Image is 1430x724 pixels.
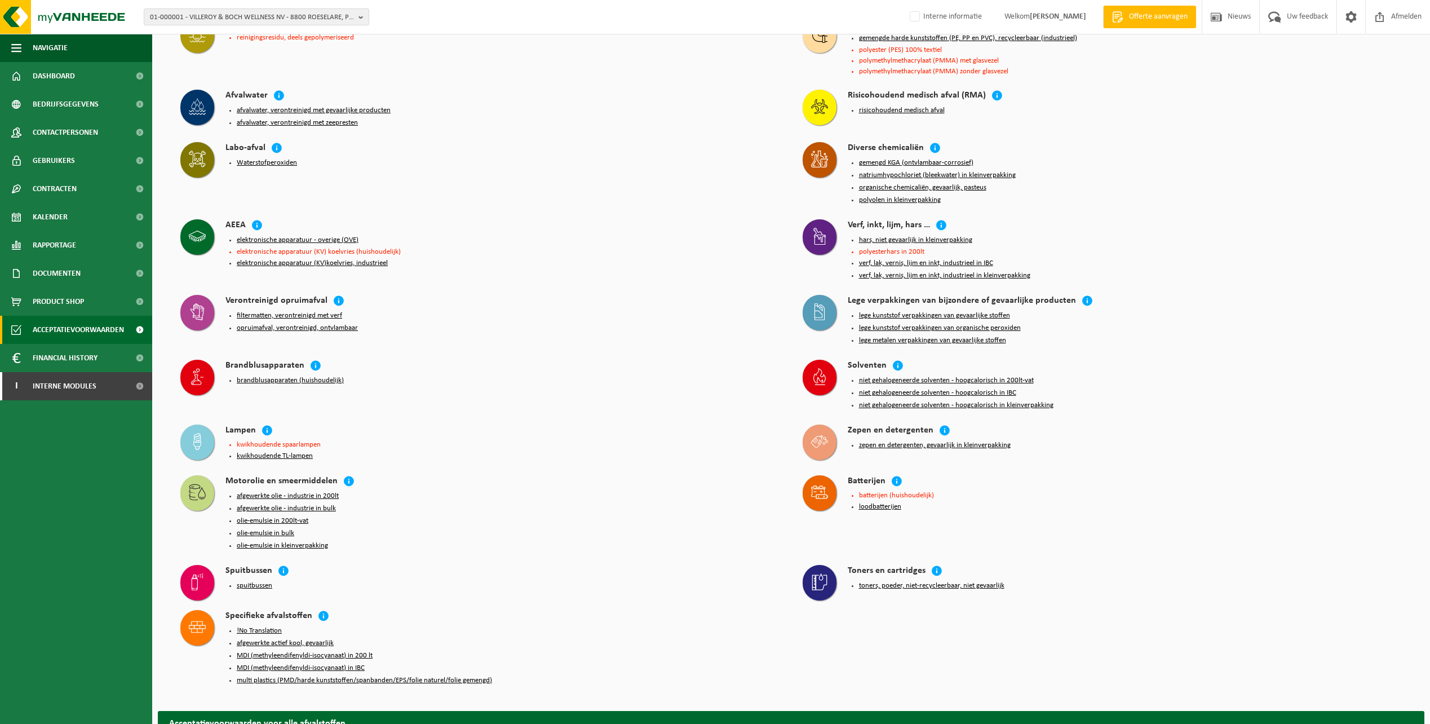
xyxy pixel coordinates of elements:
button: Waterstofperoxiden [237,158,297,167]
button: zepen en detergenten, gevaarlijk in kleinverpakking [859,441,1011,450]
h4: Motorolie en smeermiddelen [225,475,338,488]
h4: Brandblusapparaten [225,360,304,373]
button: polyolen in kleinverpakking [859,196,941,205]
span: Gebruikers [33,147,75,175]
span: Contracten [33,175,77,203]
button: elektronische apparatuur (KV)koelvries, industrieel [237,259,388,268]
h4: Spuitbussen [225,565,272,578]
button: brandblusapparaten (huishoudelijk) [237,376,344,385]
button: MDI (methyleendifenyldi-isocyanaat) in 200 lt [237,651,373,660]
button: gemengd KGA (ontvlambaar-corrosief) [859,158,973,167]
button: organische chemicaliën, gevaarlijk, pasteus [859,183,986,192]
button: verf, lak, vernis, lijm en inkt, industrieel in kleinverpakking [859,271,1030,280]
h4: Verontreinigd opruimafval [225,295,327,308]
button: olie-emulsie in bulk [237,529,294,538]
button: hars, niet gevaarlijk in kleinverpakking [859,236,972,245]
span: Contactpersonen [33,118,98,147]
strong: [PERSON_NAME] [1030,12,1086,21]
a: Offerte aanvragen [1103,6,1196,28]
button: afgewerkte olie - industrie in bulk [237,504,336,513]
h4: Toners en cartridges [848,565,926,578]
button: MDI (methyleendifenyldi-isocyanaat) in IBC [237,664,365,673]
button: lege metalen verpakkingen van gevaarlijke stoffen [859,336,1006,345]
li: elektronische apparatuur (KV) koelvries (huishoudelijk) [237,248,780,255]
button: niet gehalogeneerde solventen - hoogcalorisch in 200lt-vat [859,376,1034,385]
span: Interne modules [33,372,96,400]
h4: Solventen [848,360,887,373]
li: batterijen (huishoudelijk) [859,492,1402,499]
button: !No Translation [237,626,282,635]
h4: Lampen [225,425,256,438]
h4: Diverse chemicaliën [848,142,924,155]
h4: Labo-afval [225,142,265,155]
span: Dashboard [33,62,75,90]
h4: AEEA [225,219,246,232]
span: Offerte aanvragen [1126,11,1190,23]
span: Product Shop [33,288,84,316]
li: polymethylmethacrylaat (PMMA) zonder glasvezel [859,68,1402,75]
button: afgewerkte actief kool, gevaarlijk [237,639,334,648]
li: reinigingsresidu, deels gepolymeriseerd [237,34,780,41]
span: Acceptatievoorwaarden [33,316,124,344]
h4: Afvalwater [225,90,268,103]
h4: Lege verpakkingen van bijzondere of gevaarlijke producten [848,295,1076,308]
button: kwikhoudende TL-lampen [237,452,313,461]
button: olie-emulsie in 200lt-vat [237,516,308,526]
h4: Verf, inkt, lijm, hars … [848,219,930,232]
button: 01-000001 - VILLEROY & BOCH WELLNESS NV - 8800 ROESELARE, POPULIERSTRAAT 1 [144,8,369,25]
button: niet gehalogeneerde solventen - hoogcalorisch in kleinverpakking [859,401,1053,410]
button: gemengde harde kunststoffen (PE, PP en PVC), recycleerbaar (industrieel) [859,34,1077,43]
button: afvalwater, verontreinigd met zeepresten [237,118,358,127]
span: Bedrijfsgegevens [33,90,99,118]
button: afgewerkte olie - industrie in 200lt [237,492,339,501]
button: opruimafval, verontreinigd, ontvlambaar [237,324,358,333]
button: verf, lak, vernis, lijm en inkt, industrieel in IBC [859,259,993,268]
button: lege kunststof verpakkingen van gevaarlijke stoffen [859,311,1010,320]
button: afvalwater, verontreinigd met gevaarlijke producten [237,106,391,115]
button: olie-emulsie in kleinverpakking [237,541,328,550]
li: polyester (PES) 100% textiel [859,46,1402,54]
button: lege kunststof verpakkingen van organische peroxiden [859,324,1021,333]
li: kwikhoudende spaarlampen [237,441,780,448]
h4: Risicohoudend medisch afval (RMA) [848,90,986,103]
li: polyesterhars in 200lt [859,248,1402,255]
span: 01-000001 - VILLEROY & BOCH WELLNESS NV - 8800 ROESELARE, POPULIERSTRAAT 1 [150,9,354,26]
h4: Batterijen [848,475,886,488]
button: filtermatten, verontreinigd met verf [237,311,342,320]
span: Financial History [33,344,98,372]
h4: Zepen en detergenten [848,425,933,438]
button: risicohoudend medisch afval [859,106,945,115]
button: spuitbussen [237,581,272,590]
span: Documenten [33,259,81,288]
li: polymethylmethacrylaat (PMMA) met glasvezel [859,57,1402,64]
span: I [11,372,21,400]
span: Rapportage [33,231,76,259]
button: niet gehalogeneerde solventen - hoogcalorisch in IBC [859,389,1016,398]
span: Navigatie [33,34,68,62]
span: Kalender [33,203,68,231]
button: multi plastics (PMD/harde kunststoffen/spanbanden/EPS/folie naturel/folie gemengd) [237,676,492,685]
button: elektronische apparatuur - overige (OVE) [237,236,358,245]
button: loodbatterijen [859,502,901,511]
button: toners, poeder, niet-recycleerbaar, niet gevaarlijk [859,581,1004,590]
h4: Specifieke afvalstoffen [225,610,312,623]
label: Interne informatie [907,8,982,25]
button: natriumhypochloriet (bleekwater) in kleinverpakking [859,171,1016,180]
